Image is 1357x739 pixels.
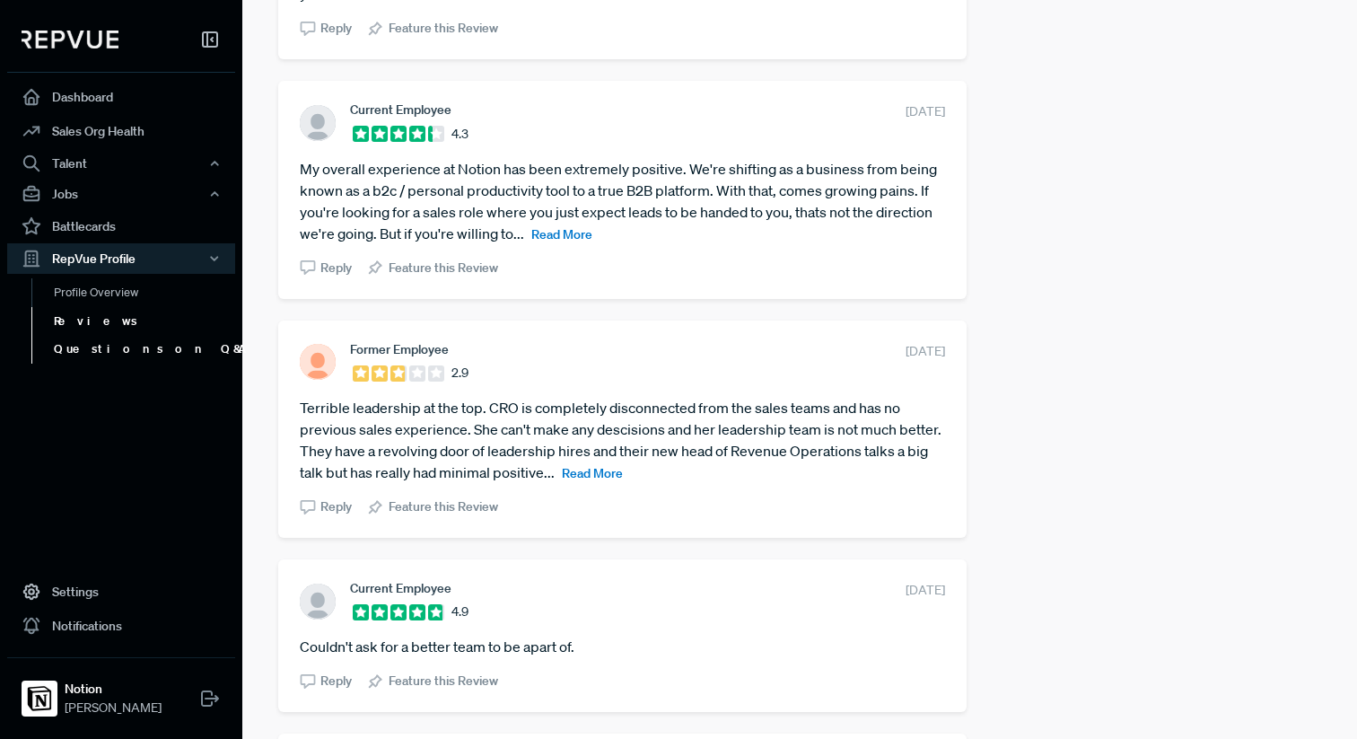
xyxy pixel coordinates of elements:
[7,243,235,274] button: RepVue Profile
[389,19,498,38] span: Feature this Review
[22,31,118,48] img: RepVue
[31,307,259,336] a: Reviews
[65,680,162,699] strong: Notion
[320,672,352,691] span: Reply
[350,342,449,356] span: Former Employee
[451,603,468,621] span: 4.9
[300,158,945,244] article: My overall experience at Notion has been extremely positive. We're shifting as a business from be...
[31,278,259,307] a: Profile Overview
[65,699,162,717] span: [PERSON_NAME]
[7,609,235,643] a: Notifications
[7,575,235,609] a: Settings
[25,684,54,713] img: Notion
[320,259,352,277] span: Reply
[350,581,451,595] span: Current Employee
[300,636,945,657] article: Couldn't ask for a better team to be apart of.
[451,125,468,144] span: 4.3
[350,102,451,117] span: Current Employee
[31,335,259,364] a: Questions on Q&A
[320,497,352,516] span: Reply
[389,497,498,516] span: Feature this Review
[451,364,468,383] span: 2.9
[7,657,235,725] a: NotionNotion[PERSON_NAME]
[7,114,235,148] a: Sales Org Health
[7,179,235,209] button: Jobs
[906,102,945,121] span: [DATE]
[7,80,235,114] a: Dashboard
[562,465,623,481] span: Read More
[7,209,235,243] a: Battlecards
[300,397,945,483] article: Terrible leadership at the top. CRO is completely disconnected from the sales teams and has no pr...
[389,672,498,691] span: Feature this Review
[7,148,235,179] button: Talent
[906,342,945,361] span: [DATE]
[531,226,592,242] span: Read More
[389,259,498,277] span: Feature this Review
[320,19,352,38] span: Reply
[906,581,945,600] span: [DATE]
